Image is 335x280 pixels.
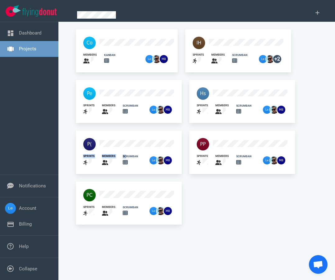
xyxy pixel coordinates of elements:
img: 26 [263,106,271,114]
a: Dashboard [19,30,41,36]
a: members [102,154,115,166]
div: members [102,205,115,209]
img: 26 [263,156,271,164]
div: kanban [104,53,115,57]
div: sprints [83,154,94,158]
a: Open de chat [309,255,328,274]
a: Collapse [19,266,37,272]
a: Projects [19,46,36,52]
div: scrumban [236,154,251,158]
div: members [211,53,225,57]
img: 26 [270,156,278,164]
div: members [215,103,229,108]
img: 26 [160,55,168,63]
a: Help [19,244,29,249]
img: 40 [83,189,96,201]
div: scrumban [232,53,247,57]
div: sprints [197,154,208,158]
img: 26 [149,156,158,164]
div: members [102,154,115,158]
img: 40 [197,138,209,150]
div: scrumban [123,205,138,209]
img: 26 [266,55,274,63]
a: Notifications [19,183,46,189]
img: 26 [277,156,285,164]
div: members [102,103,115,108]
a: members [102,205,115,217]
img: 40 [83,138,96,150]
div: sprints [83,103,94,108]
a: members [215,103,229,116]
div: members [83,53,97,57]
div: sprints [197,103,208,108]
img: 26 [149,106,158,114]
img: 26 [259,55,267,63]
div: scrumban [236,104,251,108]
a: sprints [197,154,208,166]
a: members [211,53,225,65]
img: 26 [270,106,278,114]
img: 40 [83,87,96,100]
a: members [83,53,97,65]
text: +2 [274,56,280,62]
img: 40 [197,87,209,100]
img: Flying Donut text logo [22,8,57,16]
a: members [102,103,115,116]
a: sprints [193,53,204,65]
img: 26 [277,106,285,114]
a: members [215,154,229,166]
img: 26 [164,156,172,164]
img: 26 [164,106,172,114]
img: 26 [157,106,165,114]
a: Billing [19,221,32,227]
a: sprints [83,103,94,116]
img: 26 [157,207,165,215]
img: 40 [193,37,205,49]
img: 26 [157,156,165,164]
a: sprints [197,103,208,116]
img: 26 [164,207,172,215]
img: 26 [149,207,158,215]
a: sprints [83,205,94,217]
a: Account [19,205,36,211]
img: 26 [153,55,161,63]
div: members [215,154,229,158]
img: 40 [83,37,96,49]
div: sprints [83,205,94,209]
div: sprints [193,53,204,57]
div: scrumban [123,154,138,158]
img: 26 [145,55,154,63]
div: scrumban [123,104,138,108]
a: sprints [83,154,94,166]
